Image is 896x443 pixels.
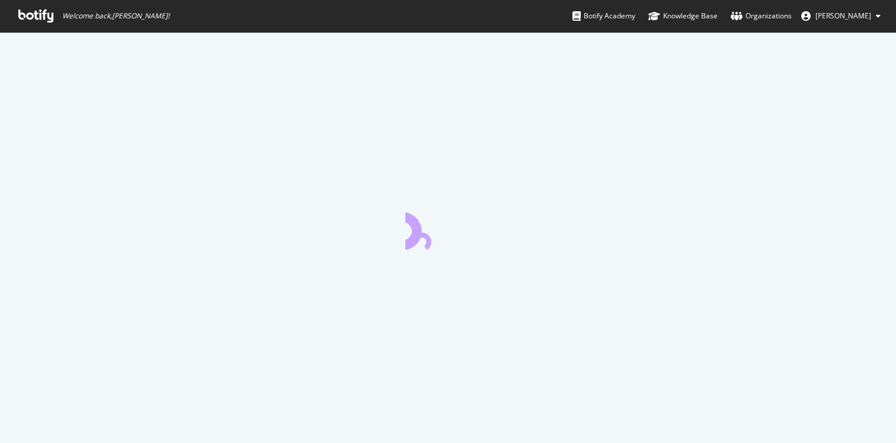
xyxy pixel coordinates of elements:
button: [PERSON_NAME] [792,7,890,26]
div: Knowledge Base [648,10,718,22]
div: Organizations [731,10,792,22]
div: Botify Academy [572,10,635,22]
span: Welcome back, [PERSON_NAME] ! [62,11,169,21]
span: Alexandre CRUZ [815,11,871,21]
div: animation [405,207,491,250]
